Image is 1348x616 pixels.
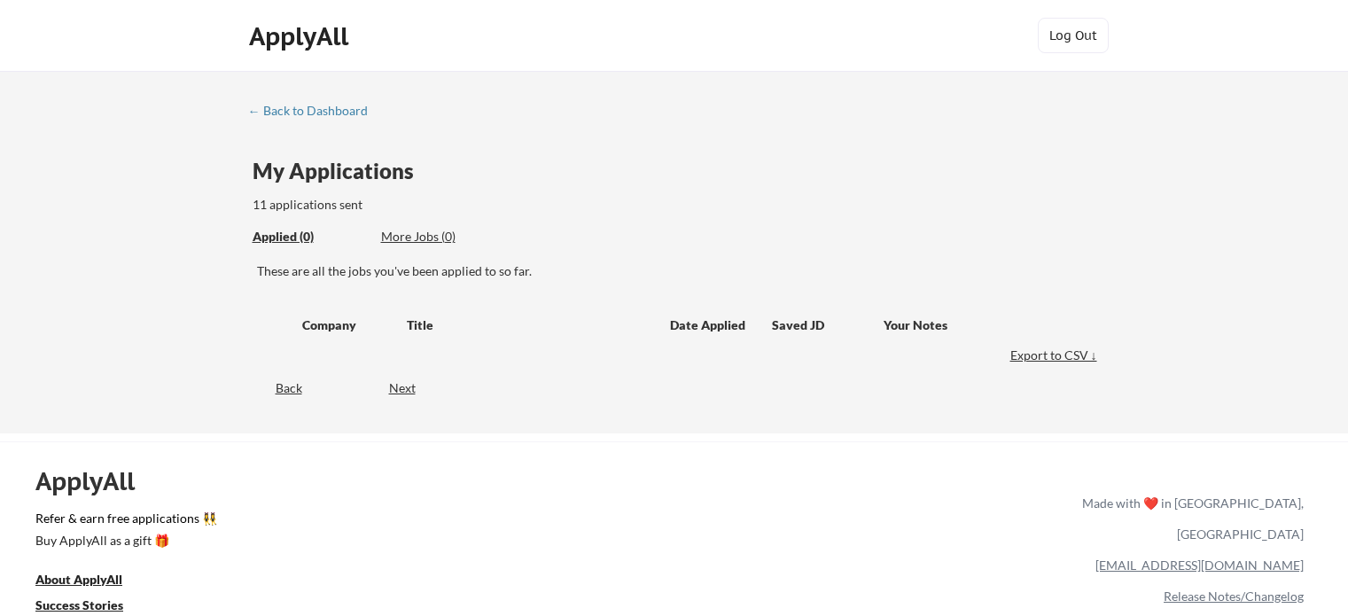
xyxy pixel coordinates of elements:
div: These are job applications we think you'd be a good fit for, but couldn't apply you to automatica... [381,228,511,246]
div: Your Notes [884,316,1086,334]
u: Success Stories [35,597,123,612]
div: ApplyAll [35,466,155,496]
a: Release Notes/Changelog [1164,589,1304,604]
div: Date Applied [670,316,748,334]
a: About ApplyAll [35,570,147,592]
div: Saved JD [772,308,884,340]
u: About ApplyAll [35,572,122,587]
div: More Jobs (0) [381,228,511,246]
div: These are all the jobs you've been applied to so far. [253,228,368,246]
div: ApplyAll [249,21,354,51]
div: 11 applications sent [253,196,596,214]
div: My Applications [253,160,428,182]
a: Refer & earn free applications 👯‍♀️ [35,512,712,531]
div: Back [248,379,302,397]
button: Log Out [1038,18,1109,53]
div: ← Back to Dashboard [248,105,381,117]
div: These are all the jobs you've been applied to so far. [257,262,1102,280]
div: Title [407,316,653,334]
div: Next [389,379,436,397]
div: Company [302,316,391,334]
div: Export to CSV ↓ [1010,347,1102,364]
div: Made with ❤️ in [GEOGRAPHIC_DATA], [GEOGRAPHIC_DATA] [1075,487,1304,550]
div: Applied (0) [253,228,368,246]
a: [EMAIL_ADDRESS][DOMAIN_NAME] [1095,558,1304,573]
a: ← Back to Dashboard [248,104,381,121]
div: Buy ApplyAll as a gift 🎁 [35,534,213,547]
a: Buy ApplyAll as a gift 🎁 [35,531,213,553]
